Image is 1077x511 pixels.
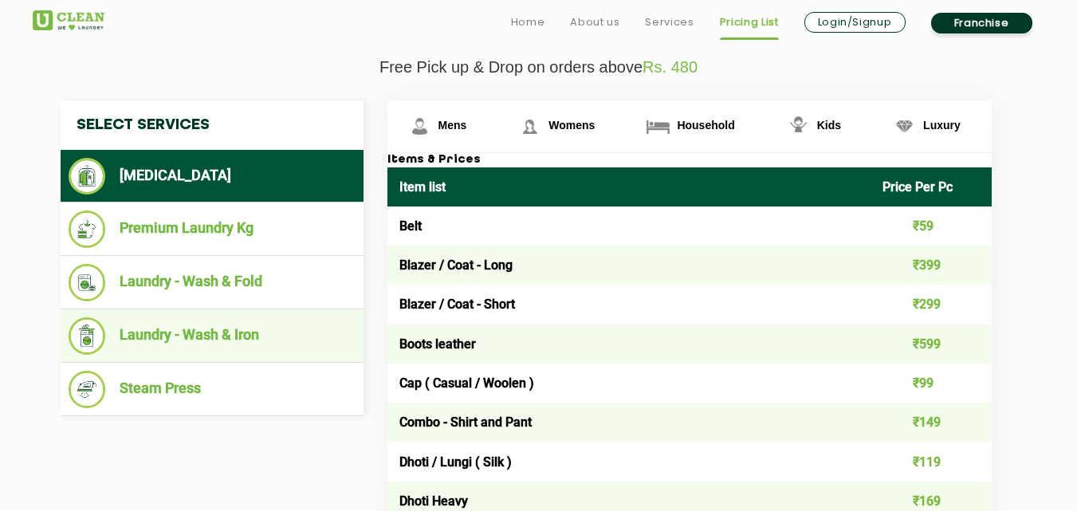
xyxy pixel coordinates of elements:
[871,442,992,481] td: ₹119
[387,206,871,246] td: Belt
[387,285,871,324] td: Blazer / Coat - Short
[406,112,434,140] img: Mens
[645,13,694,32] a: Services
[69,264,106,301] img: Laundry - Wash & Fold
[33,58,1045,77] p: Free Pick up & Drop on orders above
[387,153,992,167] h3: Items & Prices
[871,324,992,364] td: ₹599
[871,403,992,442] td: ₹149
[644,112,672,140] img: Household
[69,210,106,248] img: Premium Laundry Kg
[387,364,871,403] td: Cap ( Casual / Woolen )
[69,264,356,301] li: Laundry - Wash & Fold
[570,13,619,32] a: About us
[69,371,356,408] li: Steam Press
[548,119,595,132] span: Womens
[720,13,779,32] a: Pricing List
[438,119,467,132] span: Mens
[784,112,812,140] img: Kids
[511,13,545,32] a: Home
[69,158,356,195] li: [MEDICAL_DATA]
[61,100,364,150] h4: Select Services
[677,119,734,132] span: Household
[387,403,871,442] td: Combo - Shirt and Pant
[871,206,992,246] td: ₹59
[643,58,698,76] span: Rs. 480
[69,158,106,195] img: Dry Cleaning
[931,13,1032,33] a: Franchise
[387,246,871,285] td: Blazer / Coat - Long
[516,112,544,140] img: Womens
[817,119,841,132] span: Kids
[804,12,906,33] a: Login/Signup
[387,324,871,364] td: Boots leather
[33,10,104,30] img: UClean Laundry and Dry Cleaning
[69,210,356,248] li: Premium Laundry Kg
[923,119,961,132] span: Luxury
[871,246,992,285] td: ₹399
[387,167,871,206] th: Item list
[871,364,992,403] td: ₹99
[69,317,356,355] li: Laundry - Wash & Iron
[387,442,871,481] td: Dhoti / Lungi ( Silk )
[69,371,106,408] img: Steam Press
[871,285,992,324] td: ₹299
[69,317,106,355] img: Laundry - Wash & Iron
[890,112,918,140] img: Luxury
[871,167,992,206] th: Price Per Pc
